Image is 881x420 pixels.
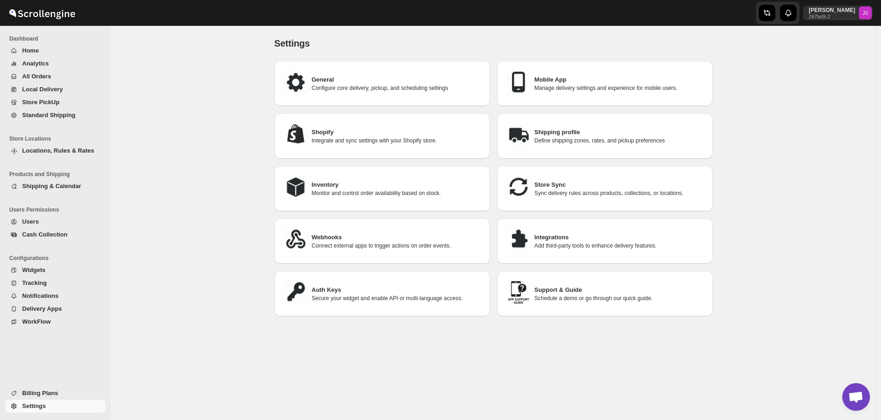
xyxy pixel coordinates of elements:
h3: Support & Guide [535,285,705,295]
span: Shipping & Calendar [22,183,81,189]
h3: Webhooks [312,233,482,242]
button: Cash Collection [6,228,105,241]
button: WorkFlow [6,315,105,328]
button: Settings [6,400,105,413]
h3: Shopify [312,128,482,137]
h3: Inventory [312,180,482,189]
h3: Store Sync [535,180,705,189]
span: Configurations [9,254,106,262]
span: WorkFlow [22,318,51,325]
span: Widgets [22,266,45,273]
img: Auth Keys [282,278,310,306]
span: Products and Shipping [9,171,106,178]
p: Integrate and sync settings with your Shopify store. [312,137,482,144]
span: Users [22,218,39,225]
img: ScrollEngine [7,1,77,24]
p: [PERSON_NAME] [809,6,855,14]
button: Delivery Apps [6,302,105,315]
span: Settings [22,402,46,409]
button: User menu [803,6,873,20]
img: Integrations [505,226,532,254]
p: Monitor and control order availability based on stock. [312,189,482,197]
img: Inventory [282,173,310,201]
img: Mobile App [505,68,532,96]
button: Home [6,44,105,57]
span: Dashboard [9,35,106,42]
span: Settings [274,38,310,48]
img: Support & Guide [505,278,532,306]
p: Connect external apps to trigger actions on order events. [312,242,482,249]
span: Store Locations [9,135,106,142]
button: All Orders [6,70,105,83]
p: Manage delivery settings and experience for mobile users. [535,84,705,92]
button: Notifications [6,290,105,302]
h3: Auth Keys [312,285,482,295]
p: Define shipping zones, rates, and pickup preferences [535,137,705,144]
span: Home [22,47,39,54]
span: Analytics [22,60,49,67]
span: Joniel Jay Saumat [859,6,872,19]
img: Shipping profile [505,121,532,148]
img: Shopify [282,121,310,148]
button: Tracking [6,277,105,290]
p: Configure core delivery, pickup, and scheduling settings [312,84,482,92]
span: Store PickUp [22,99,60,106]
button: Analytics [6,57,105,70]
span: Billing Plans [22,390,58,396]
span: Notifications [22,292,59,299]
button: Billing Plans [6,387,105,400]
span: All Orders [22,73,51,80]
p: Add third-party tools to enhance delivery features. [535,242,705,249]
p: Sync delivery rules across products, collections, or locations. [535,189,705,197]
button: Widgets [6,264,105,277]
span: Local Delivery [22,86,63,93]
span: Users Permissions [9,206,106,213]
img: Store Sync [505,173,532,201]
img: General [282,68,310,96]
text: JS [862,10,868,16]
span: Standard Shipping [22,112,76,118]
button: Shipping & Calendar [6,180,105,193]
span: Delivery Apps [22,305,62,312]
a: Open chat [842,383,870,411]
h3: Mobile App [535,75,705,84]
p: Schedule a demo or go through our quick guide. [535,295,705,302]
p: Secure your widget and enable API or multi-language access. [312,295,482,302]
h3: Integrations [535,233,705,242]
button: Locations, Rules & Rates [6,144,105,157]
h3: Shipping profile [535,128,705,137]
h3: General [312,75,482,84]
span: Locations, Rules & Rates [22,147,94,154]
span: Cash Collection [22,231,67,238]
p: 267bd9-2 [809,14,855,19]
img: Webhooks [282,226,310,254]
span: Tracking [22,279,47,286]
button: Users [6,215,105,228]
